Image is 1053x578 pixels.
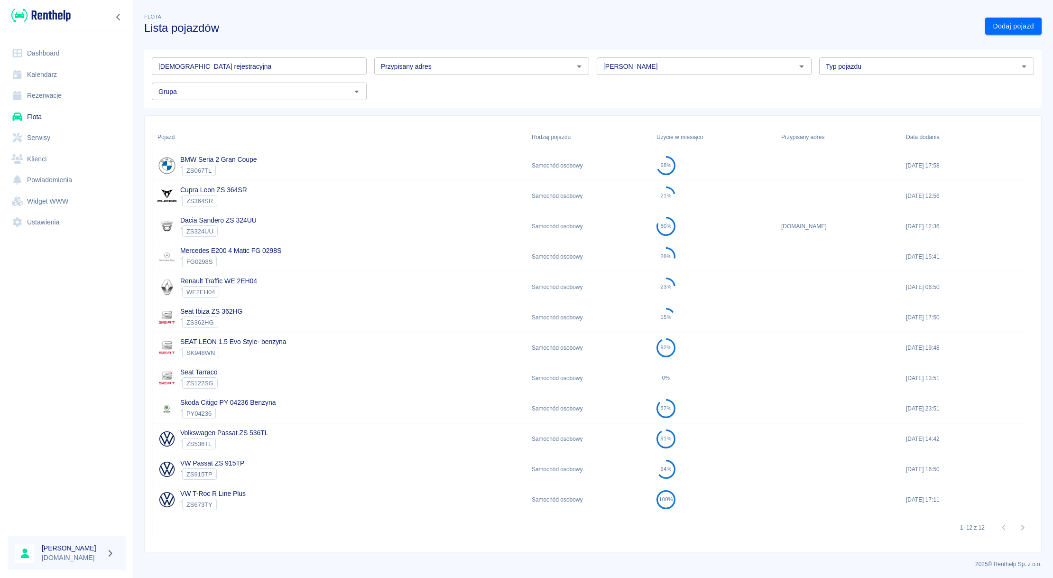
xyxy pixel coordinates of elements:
div: 87% [660,405,671,411]
div: ` [180,347,286,358]
div: 15% [660,314,671,320]
div: Samochód osobowy [527,211,652,242]
div: Pojazd [153,124,527,150]
a: VW Passat ZS 915TP [180,459,244,467]
a: Flota [8,106,126,128]
span: ZS362HG [183,319,218,326]
button: Otwórz [350,85,363,98]
div: Samochód osobowy [527,181,652,211]
span: PY04236 [183,410,215,417]
div: 64% [660,466,671,472]
div: ` [180,438,268,449]
a: VW T-Roc R Line Plus [180,490,246,497]
div: Samochód osobowy [527,363,652,393]
div: [DATE] 17:50 [901,302,1026,333]
a: Powiadomienia [8,169,126,191]
div: ` [180,377,218,389]
span: SK948WN [183,349,219,356]
div: [DATE] 12:36 [901,211,1026,242]
div: Samochód osobowy [527,272,652,302]
img: Image [157,156,176,175]
div: [DATE] 12:56 [901,181,1026,211]
a: Dacia Sandero ZS 324UU [180,216,257,224]
div: 0% [662,375,670,381]
a: Volkswagen Passat ZS 536TL [180,429,268,437]
div: 68% [660,162,671,168]
img: Image [157,399,176,418]
div: Samochód osobowy [527,333,652,363]
div: [DATE] 13:51 [901,363,1026,393]
img: Image [157,217,176,236]
button: Otwórz [795,60,808,73]
div: 28% [660,253,671,260]
span: FG0298S [183,258,216,265]
h3: Lista pojazdów [144,21,978,35]
div: ` [180,468,244,480]
button: Zwiń nawigację [111,11,126,23]
a: Renault Traffic WE 2EH04 [180,277,257,285]
p: [DOMAIN_NAME] [42,553,102,563]
a: Skoda Citigo PY 04236 Benzyna [180,399,276,406]
div: [DATE] 15:41 [901,242,1026,272]
div: [DATE] 16:50 [901,454,1026,485]
img: Image [157,186,176,205]
div: 23% [660,284,671,290]
button: Otwórz [573,60,586,73]
div: [DATE] 23:51 [901,393,1026,424]
div: [DATE] 06:50 [901,272,1026,302]
a: Serwisy [8,127,126,149]
img: Renthelp logo [11,8,71,23]
span: ZS067TL [183,167,215,174]
div: 80% [660,223,671,229]
div: 21% [660,193,671,199]
div: 92% [660,345,671,351]
div: ` [180,499,246,510]
span: ZS915TP [183,471,216,478]
span: WE2EH04 [183,289,219,296]
div: ` [180,286,257,298]
span: ZS122SG [183,380,217,387]
img: Image [157,460,176,479]
div: Samochód osobowy [527,485,652,515]
a: BMW Seria 2 Gran Coupe [180,156,257,163]
img: Image [157,247,176,266]
div: Rodzaj pojazdu [527,124,652,150]
div: Użycie w miesiącu [656,124,703,150]
img: Image [157,278,176,297]
button: Sort [175,131,188,144]
div: ` [180,408,276,419]
div: ` [180,317,242,328]
div: [DOMAIN_NAME] [776,211,901,242]
span: ZS364SR [183,197,217,205]
img: Image [157,308,176,327]
div: [DATE] 17:11 [901,485,1026,515]
button: Otwórz [1017,60,1031,73]
div: [DATE] 19:48 [901,333,1026,363]
div: ` [180,195,247,206]
a: Dashboard [8,43,126,64]
a: Rezerwacje [8,85,126,106]
div: Samochód osobowy [527,424,652,454]
div: 91% [660,436,671,442]
a: Dodaj pojazd [985,18,1042,35]
span: Flota [144,14,161,19]
div: Przypisany adres [776,124,901,150]
div: Samochód osobowy [527,454,652,485]
div: ` [180,225,257,237]
a: Ustawienia [8,212,126,233]
img: Image [157,338,176,357]
img: Image [157,369,176,388]
a: Renthelp logo [8,8,71,23]
div: [DATE] 17:58 [901,150,1026,181]
img: Image [157,429,176,448]
div: ` [180,165,257,176]
a: Widget WWW [8,191,126,212]
span: ZS324UU [183,228,217,235]
a: Seat Tarraco [180,368,218,376]
div: 100% [659,496,673,503]
a: Kalendarz [8,64,126,85]
h6: [PERSON_NAME] [42,543,102,553]
p: 1–12 z 12 [960,523,985,532]
div: Pojazd [157,124,175,150]
span: ZS673TY [183,501,216,508]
